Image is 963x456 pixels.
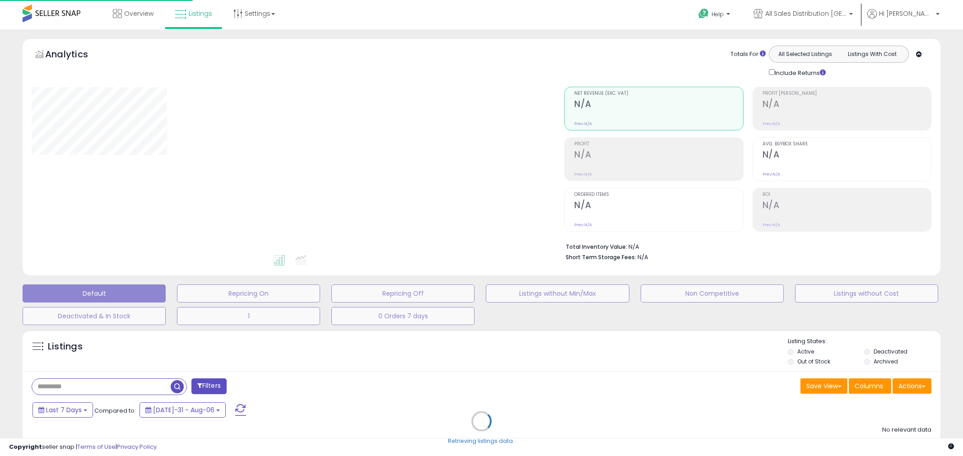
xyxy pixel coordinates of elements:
button: Listings without Min/Max [486,284,629,302]
button: 1 [177,307,320,325]
div: seller snap | | [9,443,157,451]
div: Include Returns [762,67,837,78]
h2: N/A [574,200,743,212]
h2: N/A [574,149,743,162]
h2: N/A [763,200,931,212]
span: Listings [189,9,212,18]
button: Repricing On [177,284,320,302]
small: Prev: N/A [574,121,592,126]
small: Prev: N/A [574,222,592,228]
button: Listings without Cost [795,284,938,302]
div: Retrieving listings data.. [448,437,516,445]
small: Prev: N/A [763,222,780,228]
span: Profit [PERSON_NAME] [763,91,931,96]
h2: N/A [574,99,743,111]
small: Prev: N/A [574,172,592,177]
div: Totals For [730,50,766,59]
small: Prev: N/A [763,172,780,177]
button: All Selected Listings [772,48,839,60]
button: Listings With Cost [838,48,906,60]
button: Non Competitive [641,284,784,302]
span: Avg. Buybox Share [763,142,931,147]
span: ROI [763,192,931,197]
span: Help [712,10,724,18]
span: Profit [574,142,743,147]
a: Hi [PERSON_NAME] [867,9,940,29]
span: Net Revenue (Exc. VAT) [574,91,743,96]
button: Default [23,284,166,302]
strong: Copyright [9,442,42,451]
b: Short Term Storage Fees: [566,253,636,261]
a: Help [691,1,739,29]
small: Prev: N/A [763,121,780,126]
span: All Sales Distribution [GEOGRAPHIC_DATA] [765,9,847,18]
li: N/A [566,241,925,251]
span: Overview [124,9,154,18]
button: Deactivated & In Stock [23,307,166,325]
h2: N/A [763,99,931,111]
b: Total Inventory Value: [566,243,627,251]
span: N/A [637,253,648,261]
span: Ordered Items [574,192,743,197]
i: Get Help [698,8,709,19]
button: 0 Orders 7 days [331,307,475,325]
h2: N/A [763,149,931,162]
button: Repricing Off [331,284,475,302]
span: Hi [PERSON_NAME] [879,9,933,18]
h5: Analytics [45,48,106,63]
